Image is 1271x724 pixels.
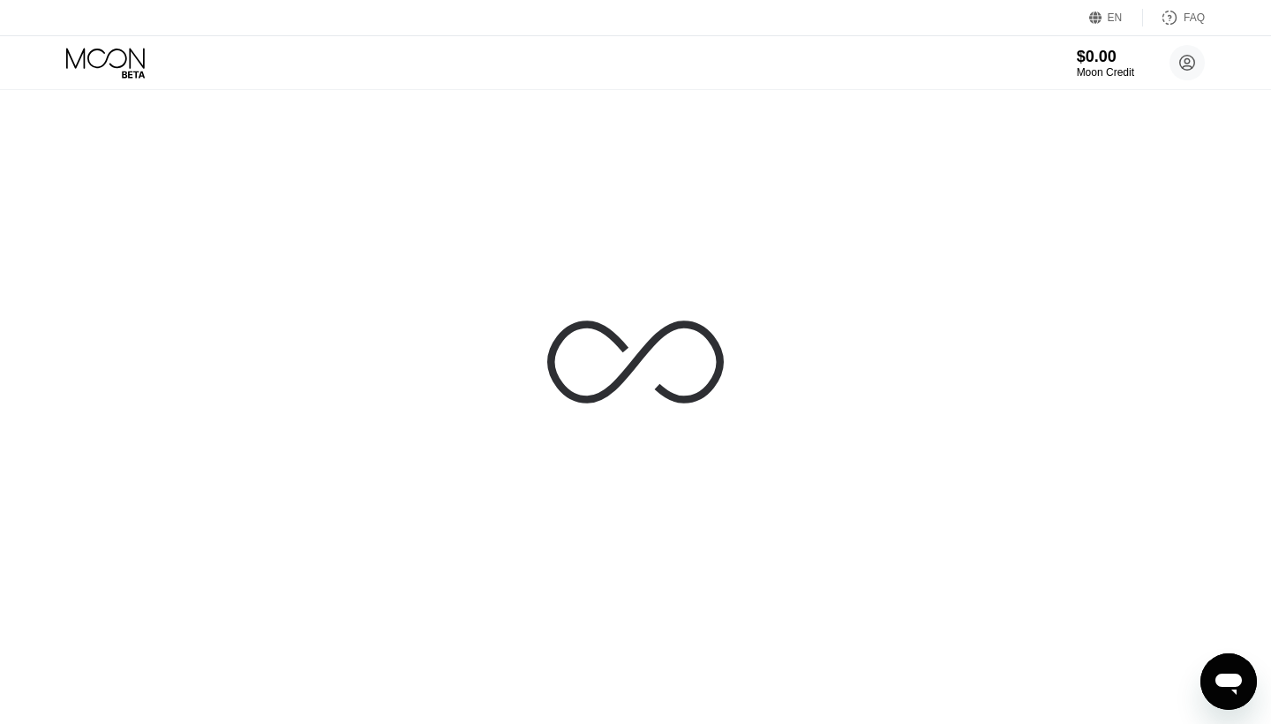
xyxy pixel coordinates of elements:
div: EN [1089,9,1143,26]
div: EN [1108,11,1123,24]
div: Moon Credit [1077,66,1134,79]
div: $0.00 [1077,48,1134,66]
div: FAQ [1143,9,1205,26]
div: $0.00Moon Credit [1077,48,1134,79]
div: FAQ [1184,11,1205,24]
iframe: Button to launch messaging window [1200,653,1257,710]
